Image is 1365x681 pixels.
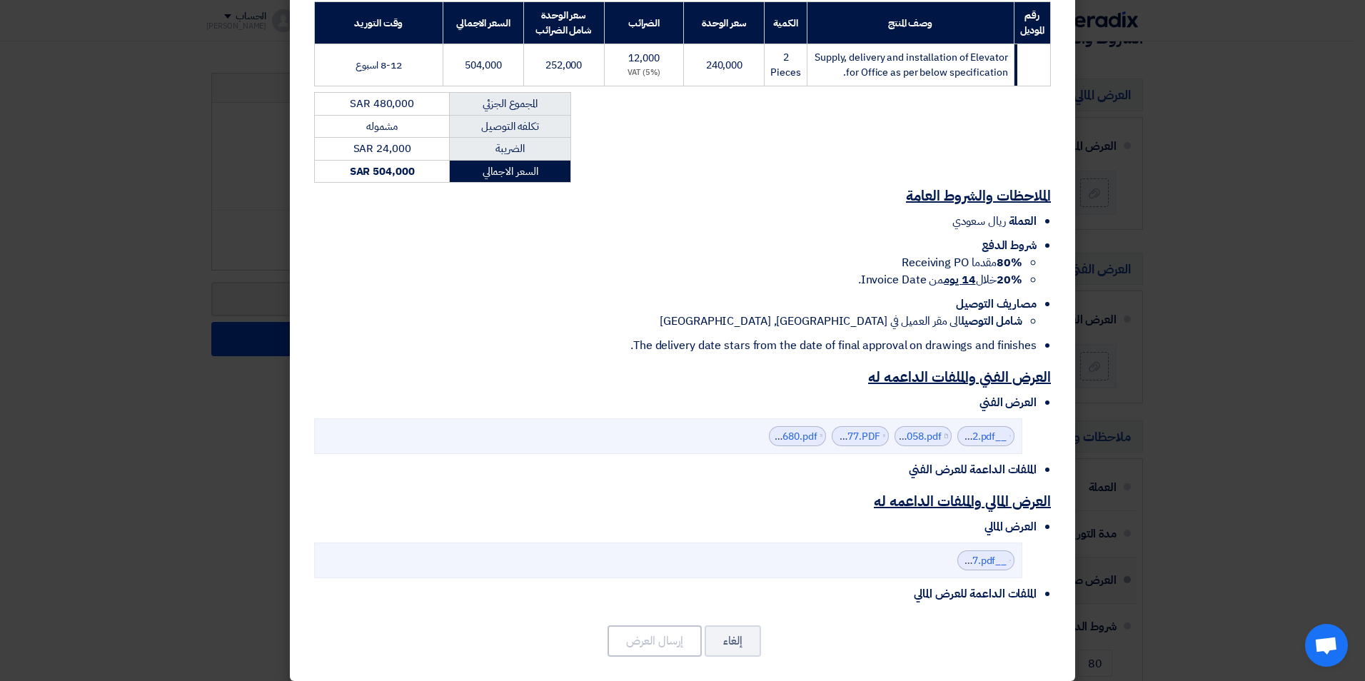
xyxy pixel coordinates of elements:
th: الكمية [765,2,807,44]
th: الضرائب [604,2,684,44]
td: المجموع الجزئي [450,93,571,116]
u: العرض المالي والملفات الداعمه له [874,490,1051,512]
span: SAR 24,000 [353,141,411,156]
u: 14 يوم [944,271,975,288]
u: الملاحظات والشروط العامة [906,185,1051,206]
span: Supply, delivery and installation of Elevator for Office as per below specification. [815,50,1008,80]
span: الملفات الداعمة للعرض المالي [914,585,1037,602]
span: العملة [1009,213,1037,230]
th: وقت التوريد [315,2,443,44]
span: العرض الفني [979,394,1037,411]
td: SAR 480,000 [315,93,450,116]
div: Open chat [1305,624,1348,667]
li: The delivery date stars from the date of final approval on drawings and finishes. [314,337,1037,354]
button: إرسال العرض [608,625,702,657]
strong: شامل التوصيل [961,313,1022,330]
span: 504,000 [465,58,501,73]
th: وصف المنتج [807,2,1014,44]
span: العرض المالي [984,518,1037,535]
u: العرض الفني والملفات الداعمه له [868,366,1051,388]
button: إلغاء [705,625,761,657]
span: 12,000 [628,51,659,66]
td: الضريبة [450,138,571,161]
th: سعر الوحدة [684,2,765,44]
span: مشموله [366,118,398,134]
span: 2 Pieces [770,50,800,80]
li: الى مقر العميل في [GEOGRAPHIC_DATA], [GEOGRAPHIC_DATA] [314,313,1022,330]
span: خلال من Invoice Date. [858,271,1022,288]
strong: 20% [997,271,1022,288]
span: 252,000 [545,58,582,73]
th: سعر الوحدة شامل الضرائب [523,2,604,44]
strong: 80% [997,254,1022,271]
span: ريال سعودي [952,213,1006,230]
th: السعر الاجمالي [443,2,523,44]
th: رقم الموديل [1014,2,1050,44]
td: السعر الاجمالي [450,160,571,183]
span: شروط الدفع [982,237,1037,254]
td: تكلفه التوصيل [450,115,571,138]
div: (5%) VAT [610,67,678,79]
span: الملفات الداعمة للعرض الفني [909,461,1037,478]
span: 8-12 اسبوع [356,58,401,73]
span: 240,000 [706,58,742,73]
strong: SAR 504,000 [350,163,415,179]
span: مصاريف التوصيل [956,296,1037,313]
span: مقدما Receiving PO [902,254,1022,271]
